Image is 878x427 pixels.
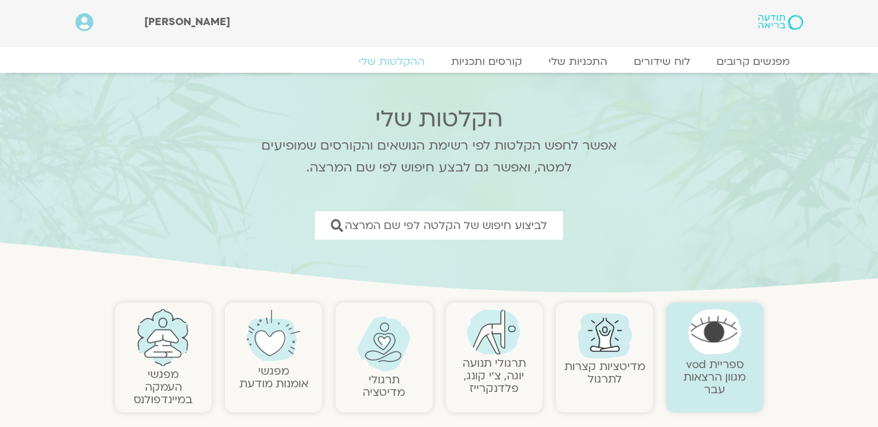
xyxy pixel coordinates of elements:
[134,367,193,407] a: מפגשיהעמקה במיינדפולנס
[144,15,230,29] span: [PERSON_NAME]
[462,356,526,396] a: תרגולי תנועהיוגה, צ׳י קונג, פלדנקרייז
[345,219,547,232] span: לביצוע חיפוש של הקלטה לפי שם המרצה
[564,359,645,387] a: מדיטציות קצרות לתרגול
[703,55,803,68] a: מפגשים קרובים
[345,55,438,68] a: ההקלטות שלי
[315,211,563,240] a: לביצוע חיפוש של הקלטה לפי שם המרצה
[683,357,746,397] a: ספריית vodמגוון הרצאות עבר
[363,372,405,400] a: תרגולימדיטציה
[244,135,635,179] p: אפשר לחפש הקלטות לפי רשימת הנושאים והקורסים שמופיעים למטה, ואפשר גם לבצע חיפוש לפי שם המרצה.
[438,55,535,68] a: קורסים ותכניות
[535,55,621,68] a: התכניות שלי
[75,55,803,68] nav: Menu
[244,106,635,132] h2: הקלטות שלי
[621,55,703,68] a: לוח שידורים
[240,363,308,391] a: מפגשיאומנות מודעת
